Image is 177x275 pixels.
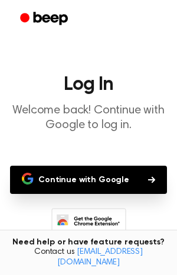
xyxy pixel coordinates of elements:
[9,75,168,94] h1: Log In
[7,247,170,268] span: Contact us
[10,166,167,194] button: Continue with Google
[57,248,143,267] a: [EMAIL_ADDRESS][DOMAIN_NAME]
[12,8,78,31] a: Beep
[9,103,168,133] p: Welcome back! Continue with Google to log in.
